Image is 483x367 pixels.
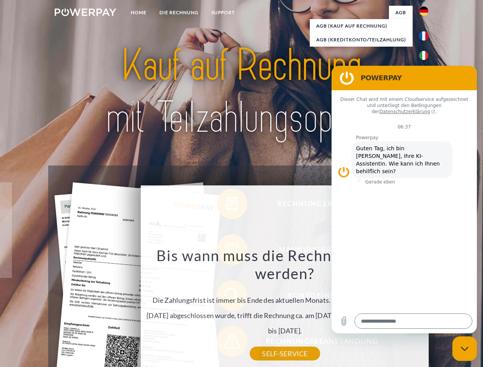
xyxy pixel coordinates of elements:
img: fr [419,31,428,41]
iframe: Messaging-Fenster [332,66,477,333]
img: title-powerpay_de.svg [73,37,410,146]
a: agb [389,6,413,19]
a: AGB (Kreditkonto/Teilzahlung) [310,33,413,47]
a: Home [124,6,153,19]
a: DIE RECHNUNG [153,6,205,19]
a: SUPPORT [205,6,241,19]
iframe: Schaltfläche zum Öffnen des Messaging-Fensters; Konversation läuft [452,336,477,361]
img: it [419,51,428,60]
img: de [419,6,428,16]
a: SELF-SERVICE [250,347,320,361]
img: logo-powerpay-white.svg [55,8,116,16]
div: Die Zahlungsfrist ist immer bis Ende des aktuellen Monats. Wenn die Bestellung z.B. am [DATE] abg... [145,246,424,354]
h3: Bis wann muss die Rechnung bezahlt werden? [145,246,424,283]
a: AGB (Kauf auf Rechnung) [310,19,413,33]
